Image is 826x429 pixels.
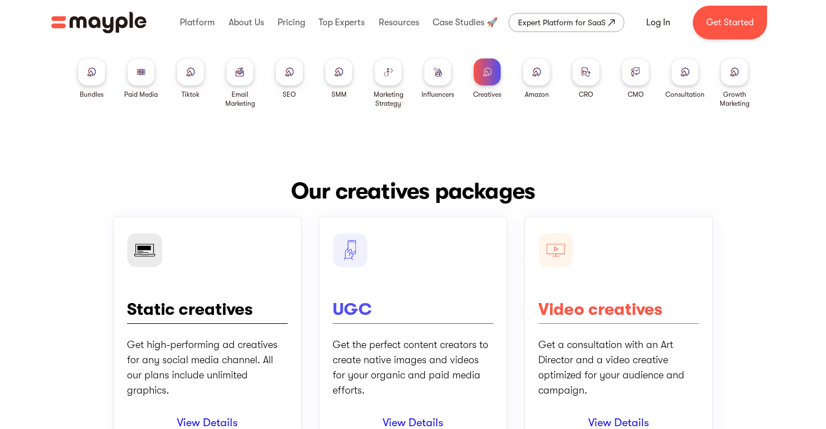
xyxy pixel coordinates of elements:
a: CRO [573,58,600,99]
a: Log In [633,9,684,36]
a: Amazon [523,58,550,99]
div: About Us [226,4,267,40]
p: Get the perfect content creators to create native images and videos for your organic and paid med... [333,337,493,398]
a: Tiktok [177,58,204,99]
a: Expert Platform for SaaS [509,13,624,32]
a: home [51,12,147,33]
a: CMO [622,58,649,99]
h3: Video creatives [538,301,662,323]
p: Get high-performing ad creatives for any social media channel. All our plans include unlimited gr... [127,337,288,398]
div: Tiktok [181,90,199,99]
div: Paid Media [124,90,158,99]
div: Growth Marketing [714,90,755,108]
a: Influencers [421,58,454,99]
div: Amazon [525,90,549,99]
a: Creatives [473,58,501,99]
a: Consultation [665,58,705,99]
div: CMO [628,90,644,99]
div: Email Marketing [220,90,260,108]
a: Bundles [78,58,105,99]
div: Top Experts [316,4,367,40]
a: SMM [325,58,352,99]
div: Creatives [473,90,501,99]
a: Growth Marketing [714,58,755,108]
div: Consultation [665,90,705,99]
div: CRO [579,90,593,99]
a: Email Marketing [220,58,260,108]
a: Paid Media [124,58,158,99]
img: Mayple logo [51,12,147,33]
a: SEO [276,58,303,99]
div: Resources [376,4,422,40]
div: Platform [177,4,217,40]
div: SMM [332,90,347,99]
h2: Our creatives packages [113,175,713,207]
div: SEO [283,90,296,99]
h3: Static creatives [127,301,253,323]
div: Pricing [275,4,308,40]
div: Bundles [80,90,103,99]
div: Influencers [421,90,454,99]
div: Expert Platform for SaaS [518,16,606,29]
a: Marketing Strategy [368,58,409,108]
a: Get Started [693,6,767,39]
p: Get a consultation with an Art Director and a video creative optimized for your audience and camp... [538,337,699,398]
div: Marketing Strategy [368,90,409,108]
h3: UGC [333,301,372,323]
